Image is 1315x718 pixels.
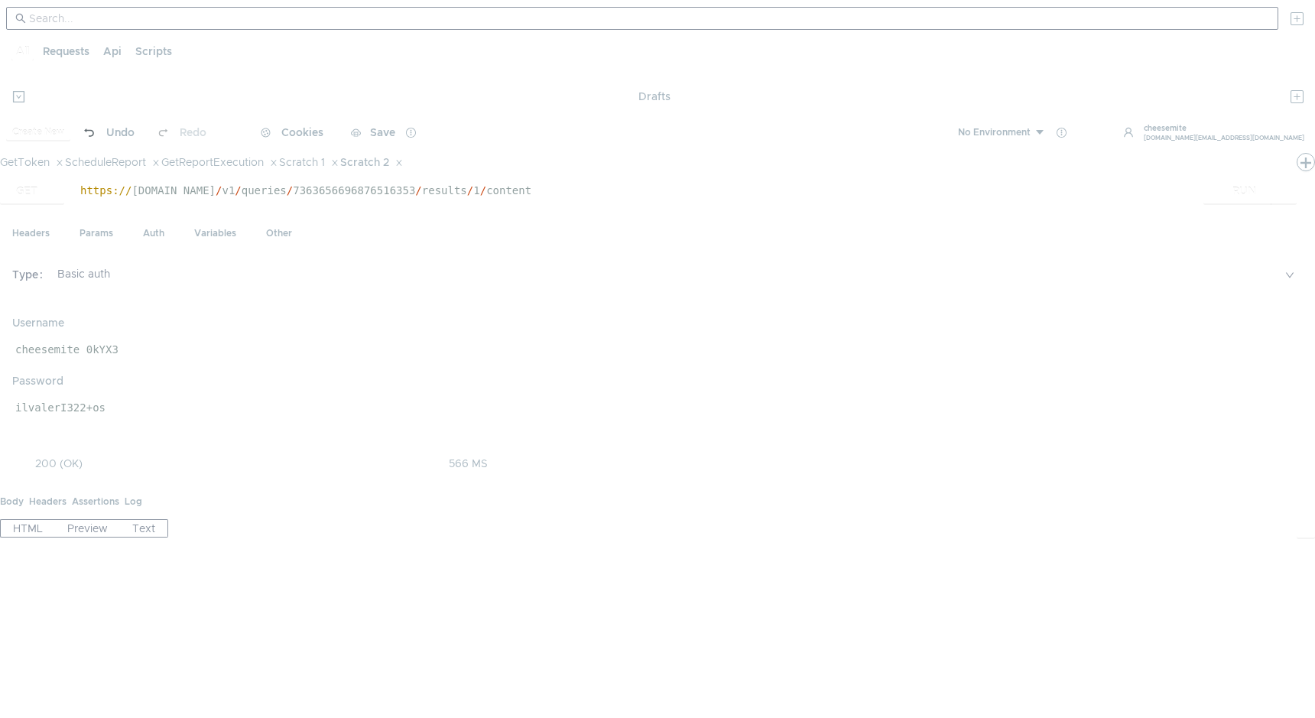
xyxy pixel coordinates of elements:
div: Redo [180,123,206,141]
div: Scratch 2 [340,154,403,171]
label: Password [12,372,1303,390]
span: Text [132,521,155,535]
button: All [11,42,34,60]
button: Redo [145,121,217,144]
div: Params [67,216,125,251]
button: No Environment [940,120,1046,145]
div: Undo [106,123,135,141]
span: HTML [13,521,43,535]
div: ScheduleReport [65,154,160,171]
span: Preview [67,521,108,535]
button: Scripts [131,42,177,60]
button: Requests [38,42,94,60]
div: Save [370,127,395,138]
div: cheesemite [1144,125,1304,132]
button: Undo [70,121,145,144]
div: 566 MS [449,456,488,470]
label: Username [12,314,1303,332]
div: Auth [131,216,177,251]
div: No Environment [958,125,1031,140]
span: 200 (OK) [35,454,83,473]
div: Cookies [281,123,323,141]
button: RUN [1203,179,1271,203]
div: Scratch 1 [279,154,339,171]
div: Drafts [638,87,670,106]
div: Headers [29,485,67,519]
div: Log [125,485,142,519]
div: Variables [182,216,248,251]
button: Api [99,42,126,60]
div: Assertions [72,485,119,519]
input: Search... [29,10,1269,27]
div: Other [254,216,304,251]
button: Create New [6,125,70,140]
div: GET [16,183,37,200]
div: GetReportExecution [161,154,278,171]
label: Type [12,263,49,286]
div: [DOMAIN_NAME][EMAIL_ADDRESS][DOMAIN_NAME] [1144,135,1304,141]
